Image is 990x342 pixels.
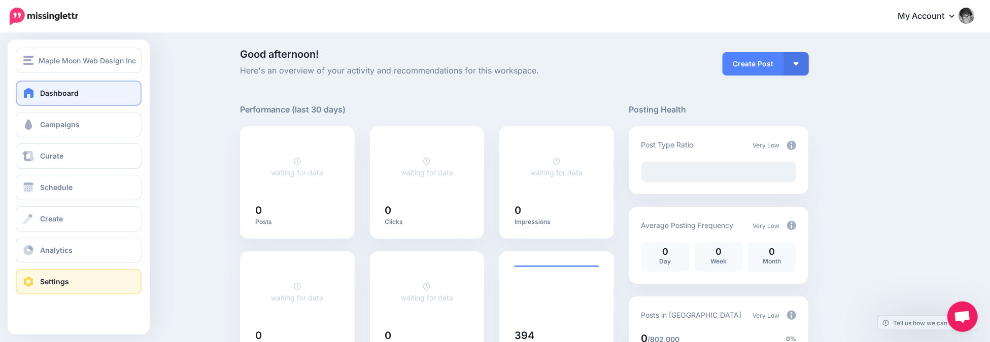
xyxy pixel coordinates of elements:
[40,246,73,254] span: Analytics
[271,282,323,302] a: waiting for data
[763,257,781,265] span: Month
[947,301,978,332] a: Open chat
[753,222,779,230] span: Very Low
[787,221,796,230] img: info-circle-grey.png
[787,141,796,150] img: info-circle-grey.png
[660,257,671,265] span: Day
[40,214,63,223] span: Create
[240,48,319,60] span: Good afternoon!
[530,157,583,177] a: waiting for data
[401,157,453,177] a: waiting for data
[710,257,727,265] span: Week
[255,218,339,226] p: Posts
[787,311,796,320] img: info-circle-grey.png
[385,330,469,340] h5: 0
[723,52,783,75] a: Create Post
[16,175,142,200] a: Schedule
[40,277,69,286] span: Settings
[641,309,742,321] p: Posts in [GEOGRAPHIC_DATA]
[16,143,142,169] a: Curate
[629,103,808,116] h5: Posting Health
[40,151,63,160] span: Curate
[23,56,33,65] img: menu.png
[16,238,142,263] a: Analytics
[700,247,738,256] p: 0
[515,205,599,215] h5: 0
[515,218,599,226] p: Impressions
[753,312,779,319] span: Very Low
[641,219,734,231] p: Average Posting Frequency
[16,81,142,106] a: Dashboard
[515,330,599,340] h5: 394
[271,157,323,177] a: waiting for data
[385,205,469,215] h5: 0
[240,103,346,116] h5: Performance (last 30 days)
[40,120,80,129] span: Campaigns
[794,62,799,65] img: arrow-down-white.png
[240,64,614,78] span: Here's an overview of your activity and recommendations for this workspace.
[753,247,791,256] p: 0
[255,205,339,215] h5: 0
[646,247,685,256] p: 0
[16,269,142,294] a: Settings
[10,8,78,25] img: Missinglettr
[39,55,136,66] span: Maple Moon Web Design Inc
[16,48,142,73] button: Maple Moon Web Design Inc
[887,4,975,29] a: My Account
[641,139,694,150] p: Post Type Ratio
[753,141,779,149] span: Very Low
[255,330,339,340] h5: 0
[385,218,469,226] p: Clicks
[878,316,978,330] a: Tell us how we can improve
[40,89,79,97] span: Dashboard
[16,112,142,137] a: Campaigns
[40,183,73,192] span: Schedule
[16,206,142,232] a: Create
[401,282,453,302] a: waiting for data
